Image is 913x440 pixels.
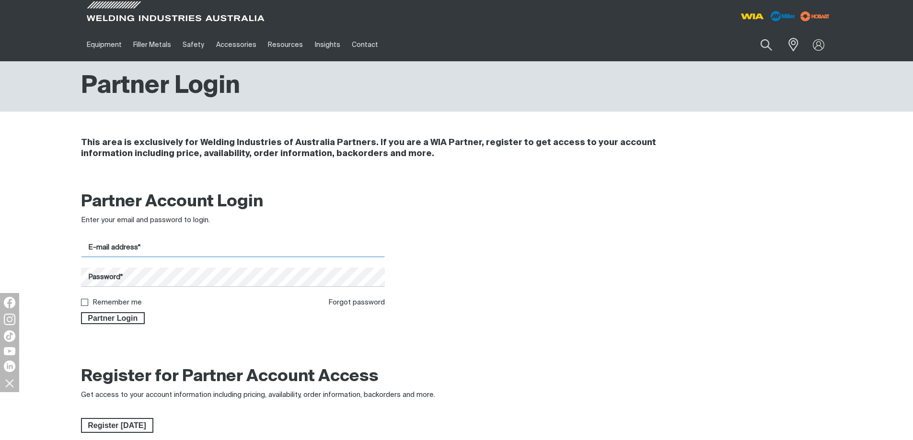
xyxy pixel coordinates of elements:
span: Register [DATE] [82,418,152,433]
a: Forgot password [328,299,385,306]
img: YouTube [4,347,15,355]
img: miller [797,9,832,23]
h4: This area is exclusively for Welding Industries of Australia Partners. If you are a WIA Partner, ... [81,137,705,159]
a: Accessories [210,28,262,61]
a: Register Today [81,418,153,433]
a: Equipment [81,28,127,61]
h2: Register for Partner Account Access [81,366,379,387]
span: Partner Login [82,312,144,325]
button: Search products [750,34,783,56]
input: Product name or item number... [738,34,782,56]
label: Remember me [92,299,142,306]
span: Get access to your account information including pricing, availability, order information, backor... [81,391,435,398]
img: LinkedIn [4,361,15,372]
a: Resources [262,28,309,61]
img: hide socials [1,375,18,391]
div: Enter your email and password to login. [81,215,385,226]
h1: Partner Login [81,71,240,102]
h2: Partner Account Login [81,192,385,213]
a: Filler Metals [127,28,177,61]
a: Safety [177,28,210,61]
img: Facebook [4,297,15,308]
button: Partner Login [81,312,145,325]
a: Contact [346,28,384,61]
a: Insights [309,28,346,61]
img: Instagram [4,314,15,325]
img: TikTok [4,330,15,342]
nav: Main [81,28,645,61]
